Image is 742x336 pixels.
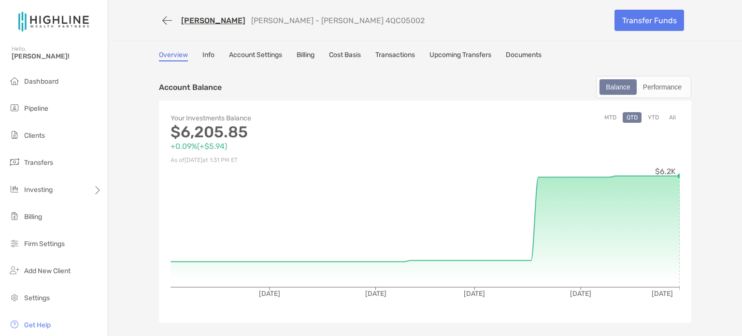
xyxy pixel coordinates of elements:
[638,80,687,94] div: Performance
[9,183,20,195] img: investing icon
[9,237,20,249] img: firm-settings icon
[24,321,51,329] span: Get Help
[464,290,485,298] tspan: [DATE]
[12,52,102,60] span: [PERSON_NAME]!
[570,290,591,298] tspan: [DATE]
[429,51,491,61] a: Upcoming Transfers
[171,126,425,138] p: $6,205.85
[24,267,71,275] span: Add New Client
[159,81,222,93] p: Account Balance
[375,51,415,61] a: Transactions
[9,156,20,168] img: transfers icon
[9,264,20,276] img: add_new_client icon
[652,290,673,298] tspan: [DATE]
[644,112,663,123] button: YTD
[171,140,425,152] p: +0.09% ( +$5.94 )
[9,210,20,222] img: billing icon
[202,51,214,61] a: Info
[600,112,620,123] button: MTD
[623,112,642,123] button: QTD
[159,51,188,61] a: Overview
[24,77,58,86] span: Dashboard
[506,51,542,61] a: Documents
[12,4,96,39] img: Zoe Logo
[171,154,425,166] p: As of [DATE] at 1:31 PM ET
[9,102,20,114] img: pipeline icon
[596,76,691,98] div: segmented control
[24,104,48,113] span: Pipeline
[329,51,361,61] a: Cost Basis
[181,16,245,25] a: [PERSON_NAME]
[297,51,314,61] a: Billing
[259,290,280,298] tspan: [DATE]
[24,159,53,167] span: Transfers
[614,10,684,31] a: Transfer Funds
[24,240,65,248] span: Firm Settings
[600,80,636,94] div: Balance
[229,51,282,61] a: Account Settings
[9,129,20,141] img: clients icon
[24,294,50,302] span: Settings
[251,16,425,25] p: [PERSON_NAME] - [PERSON_NAME] 4QC05002
[171,112,425,124] p: Your Investments Balance
[655,167,676,176] tspan: $6.2K
[24,186,53,194] span: Investing
[9,292,20,303] img: settings icon
[365,290,386,298] tspan: [DATE]
[665,112,680,123] button: All
[24,213,42,221] span: Billing
[9,75,20,87] img: dashboard icon
[24,131,45,140] span: Clients
[9,319,20,330] img: get-help icon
